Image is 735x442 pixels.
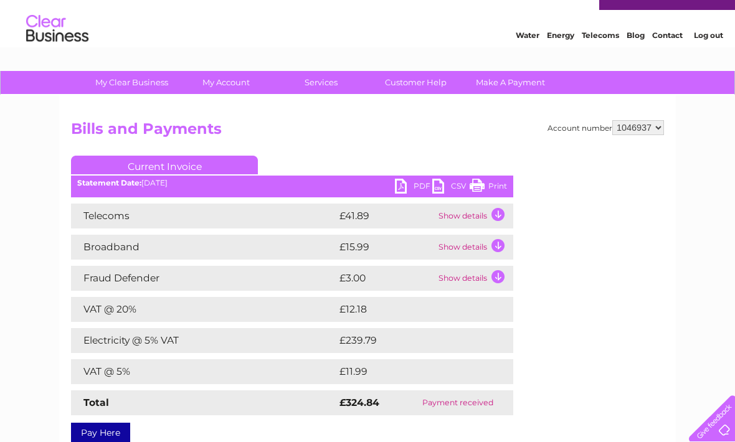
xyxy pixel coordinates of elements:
td: £11.99 [336,359,486,384]
td: £239.79 [336,328,491,353]
td: Telecoms [71,204,336,228]
td: £15.99 [336,235,435,260]
a: Services [270,71,372,94]
a: Energy [547,53,574,62]
td: £41.89 [336,204,435,228]
a: My Clear Business [80,71,183,94]
a: 0333 014 3131 [500,6,586,22]
a: Water [516,53,539,62]
a: Contact [652,53,683,62]
td: Fraud Defender [71,266,336,291]
h2: Bills and Payments [71,120,664,144]
a: Make A Payment [459,71,562,94]
a: My Account [175,71,278,94]
div: Account number [548,120,664,135]
td: Show details [435,204,513,228]
strong: £324.84 [339,397,379,408]
td: £12.18 [336,297,486,322]
td: Show details [435,235,513,260]
td: Payment received [402,390,513,415]
td: Show details [435,266,513,291]
td: VAT @ 20% [71,297,336,322]
strong: Total [83,397,109,408]
a: Current Invoice [71,156,258,174]
td: £3.00 [336,266,435,291]
td: Electricity @ 5% VAT [71,328,336,353]
a: Telecoms [582,53,619,62]
b: Statement Date: [77,178,141,187]
a: PDF [395,179,432,197]
td: VAT @ 5% [71,359,336,384]
a: Log out [694,53,723,62]
a: Customer Help [364,71,467,94]
a: CSV [432,179,470,197]
a: Blog [627,53,645,62]
div: Clear Business is a trading name of Verastar Limited (registered in [GEOGRAPHIC_DATA] No. 3667643... [74,7,663,60]
img: logo.png [26,32,89,70]
td: Broadband [71,235,336,260]
div: [DATE] [71,179,513,187]
a: Print [470,179,507,197]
